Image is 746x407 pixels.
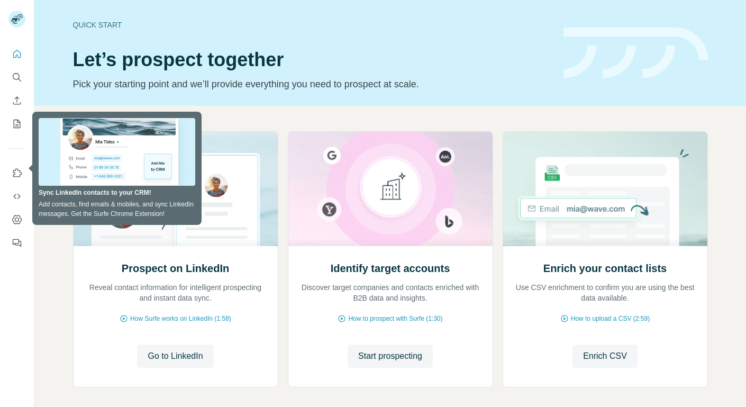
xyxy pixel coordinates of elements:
[8,233,25,252] button: Feedback
[8,164,25,183] button: Use Surfe on LinkedIn
[503,132,708,246] img: Enrich your contact lists
[8,114,25,133] button: My lists
[571,314,650,323] span: How to upload a CSV (2:59)
[514,282,697,303] p: Use CSV enrichment to confirm you are using the best data available.
[8,187,25,206] button: Use Surfe API
[137,345,213,368] button: Go to LinkedIn
[348,345,433,368] button: Start prospecting
[299,282,482,303] p: Discover target companies and contacts enriched with B2B data and insights.
[8,44,25,64] button: Quick start
[84,282,267,303] p: Reveal contact information for intelligent prospecting and instant data sync.
[8,68,25,87] button: Search
[73,132,278,246] img: Prospect on LinkedIn
[122,261,229,276] h2: Prospect on LinkedIn
[583,350,627,363] span: Enrich CSV
[73,49,551,70] h1: Let’s prospect together
[288,132,493,246] img: Identify target accounts
[8,91,25,110] button: Enrich CSV
[331,261,450,276] h2: Identify target accounts
[358,350,422,363] span: Start prospecting
[563,28,708,79] img: banner
[543,261,667,276] h2: Enrich your contact lists
[148,350,203,363] span: Go to LinkedIn
[572,345,638,368] button: Enrich CSV
[8,210,25,229] button: Dashboard
[130,314,231,323] span: How Surfe works on LinkedIn (1:58)
[73,20,551,30] div: Quick start
[73,77,551,92] p: Pick your starting point and we’ll provide everything you need to prospect at scale.
[348,314,442,323] span: How to prospect with Surfe (1:30)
